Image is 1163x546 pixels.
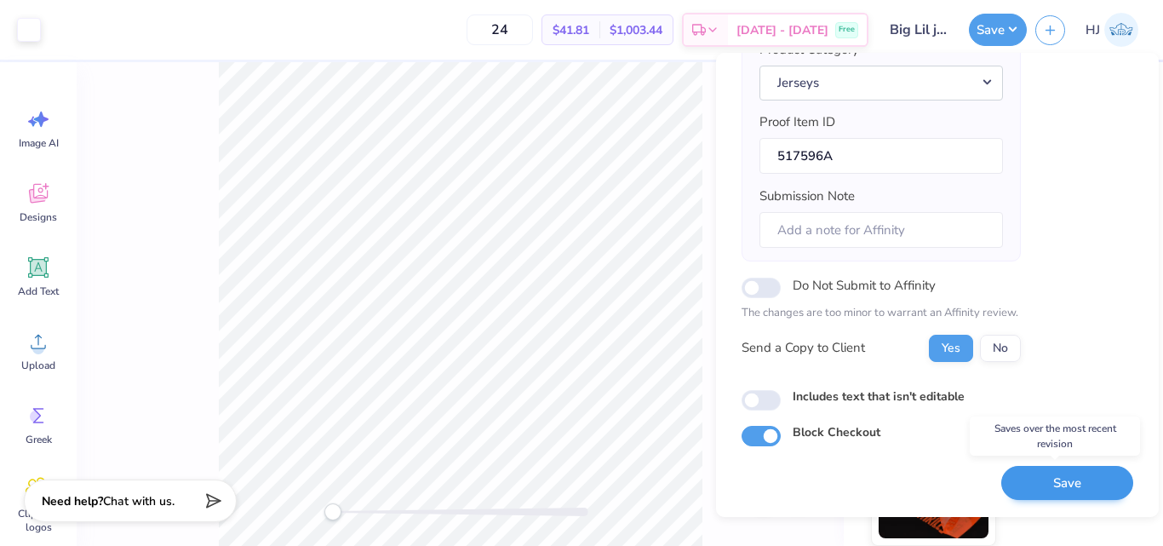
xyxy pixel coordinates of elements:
[969,14,1027,46] button: Save
[759,66,1003,101] button: Jerseys
[980,335,1021,362] button: No
[20,210,57,224] span: Designs
[1104,13,1138,47] img: Hughe Josh Cabanete
[553,21,589,39] span: $41.81
[18,284,59,298] span: Add Text
[742,305,1021,322] p: The changes are too minor to warrant an Affinity review.
[929,335,973,362] button: Yes
[839,24,855,36] span: Free
[793,423,880,441] label: Block Checkout
[1001,466,1133,501] button: Save
[793,274,936,296] label: Do Not Submit to Affinity
[793,388,965,405] label: Includes text that isn't editable
[736,21,828,39] span: [DATE] - [DATE]
[26,433,52,446] span: Greek
[877,13,960,47] input: Untitled Design
[742,338,865,358] div: Send a Copy to Client
[10,507,66,534] span: Clipart & logos
[19,136,59,150] span: Image AI
[324,503,341,520] div: Accessibility label
[21,359,55,372] span: Upload
[1078,13,1146,47] a: HJ
[759,187,855,206] label: Submission Note
[759,212,1003,249] input: Add a note for Affinity
[610,21,662,39] span: $1,003.44
[42,493,103,509] strong: Need help?
[1086,20,1100,40] span: HJ
[103,493,175,509] span: Chat with us.
[970,417,1140,456] div: Saves over the most recent revision
[467,14,533,45] input: – –
[759,112,835,132] label: Proof Item ID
